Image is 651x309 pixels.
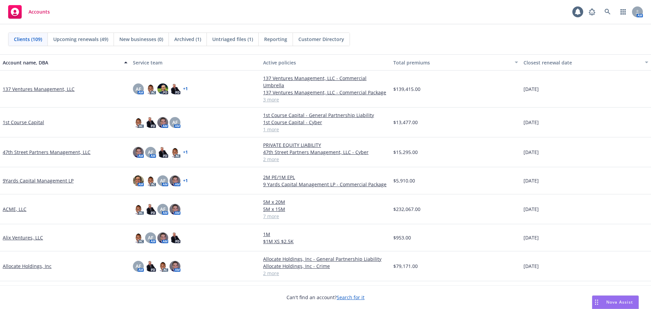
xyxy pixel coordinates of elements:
[5,2,53,21] a: Accounts
[391,54,521,71] button: Total premiums
[174,36,201,43] span: Archived (1)
[160,206,165,213] span: AF
[3,149,91,156] a: 47th Street Partners Management, LLC
[170,204,180,215] img: photo
[170,147,180,158] img: photo
[145,175,156,186] img: photo
[393,85,420,93] span: $139,415.00
[521,54,651,71] button: Closest renewal date
[263,112,388,119] a: 1st Course Capital - General Partnership Liability
[183,87,188,91] a: + 1
[130,54,260,71] button: Service team
[136,263,141,270] span: AF
[393,119,418,126] span: $13,477.00
[263,89,388,96] a: 137 Ventures Management, LLC - Commercial Package
[393,149,418,156] span: $15,295.00
[170,83,180,94] img: photo
[524,119,539,126] span: [DATE]
[263,75,388,89] a: 137 Ventures Management, LLC - Commercial Umbrella
[393,263,418,270] span: $79,171.00
[157,83,168,94] img: photo
[170,175,180,186] img: photo
[393,59,511,66] div: Total premiums
[263,96,388,103] a: 3 more
[263,156,388,163] a: 2 more
[145,117,156,128] img: photo
[145,83,156,94] img: photo
[524,85,539,93] span: [DATE]
[133,232,144,243] img: photo
[524,59,641,66] div: Closest renewal date
[148,149,153,156] span: AF
[524,206,539,213] span: [DATE]
[172,119,178,126] span: AF
[14,36,42,43] span: Clients (109)
[3,263,52,270] a: Allocate Holdings, Inc
[148,234,153,241] span: AF
[133,117,144,128] img: photo
[393,206,420,213] span: $232,067.00
[298,36,344,43] span: Customer Directory
[136,85,141,93] span: AF
[585,5,599,19] a: Report a Bug
[3,119,44,126] a: 1st Course Capital
[170,232,180,243] img: photo
[524,177,539,184] span: [DATE]
[606,299,633,305] span: Nova Assist
[157,147,168,158] img: photo
[524,263,539,270] span: [DATE]
[263,126,388,133] a: 1 more
[157,117,168,128] img: photo
[53,36,108,43] span: Upcoming renewals (49)
[263,263,388,270] a: Allocate Holdings, Inc - Crime
[145,204,156,215] img: photo
[524,149,539,156] span: [DATE]
[524,234,539,241] span: [DATE]
[133,175,144,186] img: photo
[3,85,75,93] a: 137 Ventures Management, LLC
[170,261,180,272] img: photo
[393,177,415,184] span: $5,910.00
[263,206,388,213] a: 5M x 15M
[263,181,388,188] a: 9 Yards Capital Management LP - Commercial Package
[157,261,168,272] img: photo
[183,179,188,183] a: + 1
[263,59,388,66] div: Active policies
[3,206,26,213] a: ACME, LLC
[260,54,391,71] button: Active policies
[263,231,388,238] a: 1M
[157,232,168,243] img: photo
[616,5,630,19] a: Switch app
[119,36,163,43] span: New businesses (0)
[3,59,120,66] div: Account name, DBA
[601,5,614,19] a: Search
[133,59,258,66] div: Service team
[263,141,388,149] a: PRIVATE EQUITY LIABILITY
[592,296,601,309] div: Drag to move
[3,234,43,241] a: Alix Ventures, LLC
[337,294,364,301] a: Search for it
[263,270,388,277] a: 2 more
[133,147,144,158] img: photo
[263,149,388,156] a: 47th Street Partners Management, LLC - Cyber
[133,204,144,215] img: photo
[592,295,639,309] button: Nova Assist
[264,36,287,43] span: Reporting
[183,150,188,154] a: + 1
[263,213,388,220] a: 7 more
[263,238,388,245] a: $1M XS $2.5K
[160,177,165,184] span: AF
[263,198,388,206] a: 5M x 20M
[145,261,156,272] img: photo
[263,119,388,126] a: 1st Course Capital - Cyber
[212,36,253,43] span: Untriaged files (1)
[263,174,388,181] a: 2M PE/1M EPL
[263,255,388,263] a: Allocate Holdings, Inc - General Partnership Liability
[28,9,50,15] span: Accounts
